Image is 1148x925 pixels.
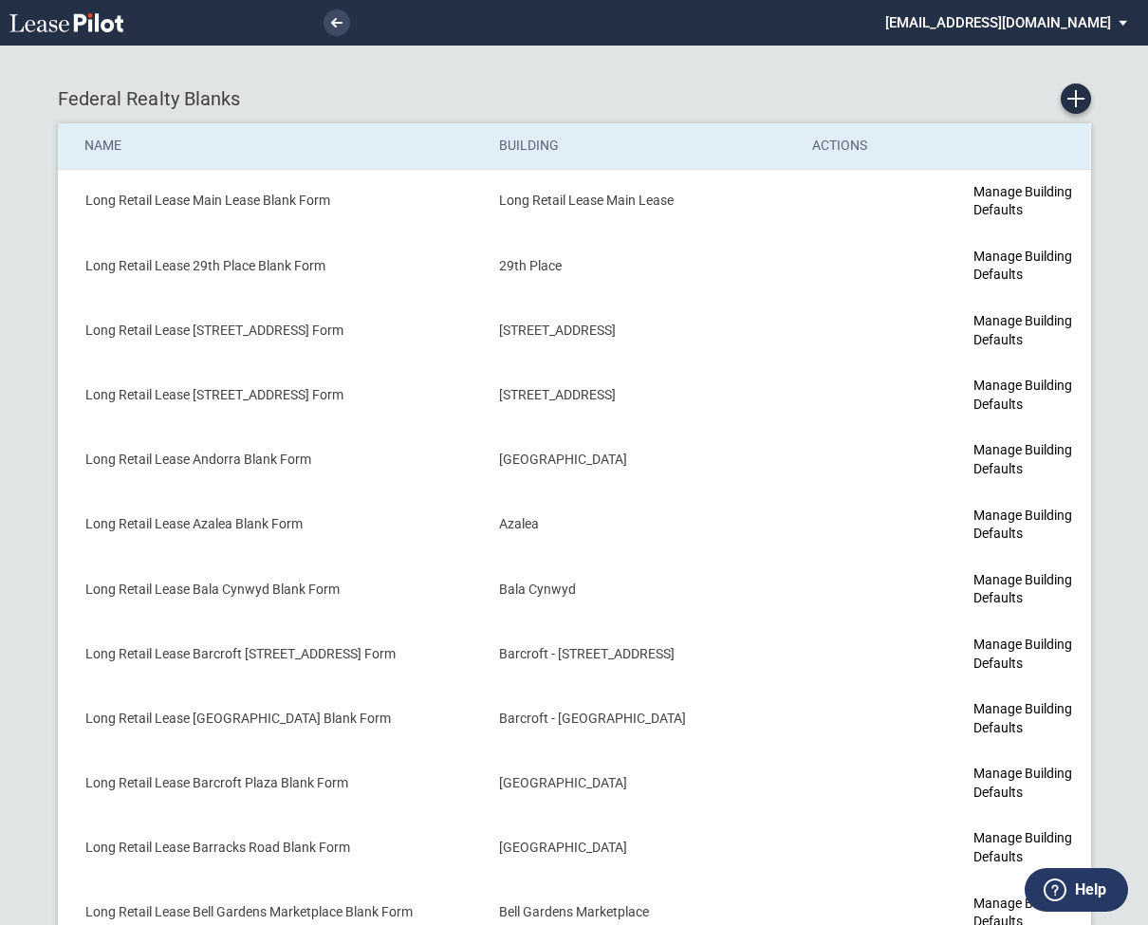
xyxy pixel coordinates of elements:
[486,492,799,557] td: Azalea
[973,701,1072,735] a: Manage Building Defaults
[486,363,799,428] td: [STREET_ADDRESS]
[58,428,486,492] td: Long Retail Lease Andorra Blank Form
[486,557,799,621] td: Bala Cynwyd
[973,378,1072,412] a: Manage Building Defaults
[973,766,1072,800] a: Manage Building Defaults
[58,298,486,362] td: Long Retail Lease [STREET_ADDRESS] Form
[973,508,1072,542] a: Manage Building Defaults
[58,233,486,298] td: Long Retail Lease 29th Place Blank Form
[486,298,799,362] td: [STREET_ADDRESS]
[973,442,1072,476] a: Manage Building Defaults
[58,557,486,621] td: Long Retail Lease Bala Cynwyd Blank Form
[486,169,799,233] td: Long Retail Lease Main Lease
[58,363,486,428] td: Long Retail Lease [STREET_ADDRESS] Form
[486,687,799,751] td: Barcroft - [GEOGRAPHIC_DATA]
[58,621,486,686] td: Long Retail Lease Barcroft [STREET_ADDRESS] Form
[1075,878,1106,902] label: Help
[58,816,486,880] td: Long Retail Lease Barracks Road Blank Form
[1025,868,1128,912] button: Help
[58,492,486,557] td: Long Retail Lease Azalea Blank Form
[486,123,799,169] th: Building
[58,123,486,169] th: Name
[486,428,799,492] td: [GEOGRAPHIC_DATA]
[486,621,799,686] td: Barcroft - [STREET_ADDRESS]
[58,169,486,233] td: Long Retail Lease Main Lease Blank Form
[486,816,799,880] td: [GEOGRAPHIC_DATA]
[973,184,1072,218] a: Manage Building Defaults
[973,830,1072,864] a: Manage Building Defaults
[799,123,960,169] th: Actions
[973,637,1072,671] a: Manage Building Defaults
[486,751,799,816] td: [GEOGRAPHIC_DATA]
[486,233,799,298] td: 29th Place
[1061,83,1091,114] a: Create new Blank Form
[58,83,1091,114] div: Federal Realty Blanks
[58,687,486,751] td: Long Retail Lease [GEOGRAPHIC_DATA] Blank Form
[973,572,1072,606] a: Manage Building Defaults
[973,249,1072,283] a: Manage Building Defaults
[973,313,1072,347] a: Manage Building Defaults
[58,751,486,816] td: Long Retail Lease Barcroft Plaza Blank Form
